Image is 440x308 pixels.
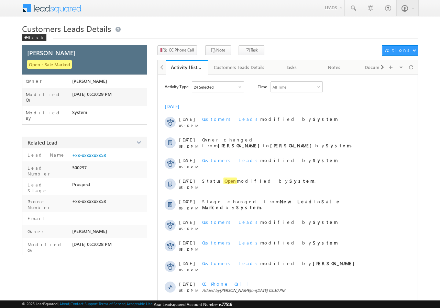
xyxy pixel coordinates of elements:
[258,81,267,92] span: Time
[165,103,187,110] div: [DATE]
[59,301,69,306] a: About
[319,63,350,71] div: Notes
[27,60,72,69] span: Open - Sale Marked
[72,91,112,97] span: [DATE] 05:10:29 PM
[214,63,264,71] div: Customers Leads Details
[218,142,263,148] strong: [PERSON_NAME]
[26,110,72,121] label: Modified By
[27,48,75,57] span: [PERSON_NAME]
[271,60,313,75] a: Tasks
[26,228,44,234] label: Owner
[179,165,200,169] span: 05:10 PM
[273,85,286,89] div: All Time
[179,260,195,266] span: [DATE]
[179,281,195,287] span: [DATE]
[289,178,315,184] strong: System
[256,288,285,293] span: [DATE] 05:10 PM
[26,182,69,193] label: Lead Stage
[202,157,260,163] span: Customers Leads
[202,137,352,148] span: Owner changed from to by .
[223,178,237,184] span: Open
[202,240,260,246] span: Customers Leads
[202,219,338,225] span: modified by
[220,288,251,293] span: [PERSON_NAME]
[22,301,232,307] span: © 2025 LeadSquared | | | | |
[157,45,197,55] button: CC Phone Call
[179,124,200,128] span: 05:10 PM
[126,301,153,306] a: Acceptable Use
[26,165,69,176] label: Lead Number
[202,240,338,246] span: modified by
[72,182,90,187] span: Prospect
[169,47,194,53] span: CC Phone Call
[22,34,46,41] div: Back
[326,142,351,148] strong: System
[202,260,358,266] span: modified by
[276,63,307,71] div: Tasks
[166,60,208,75] a: Activity History
[194,85,213,89] div: 24 Selected
[313,60,356,75] a: Notes
[26,198,69,210] label: Phone Number
[165,81,188,92] span: Activity Type
[179,268,200,272] span: 05:10 PM
[171,64,203,70] div: Activity History
[179,288,200,293] span: 05:10 PM
[72,198,106,204] span: +xx-xxxxxxxx58
[202,198,341,210] span: Stage changed from to by .
[179,240,195,246] span: [DATE]
[179,144,200,148] span: 05:10 PM
[26,78,42,84] label: Owner
[179,137,195,142] span: [DATE]
[356,60,398,75] a: Documents
[154,302,232,307] span: Your Leadsquared Account Number is
[313,240,338,246] strong: System
[270,142,315,148] strong: [PERSON_NAME]
[179,198,195,204] span: [DATE]
[179,178,195,184] span: [DATE]
[179,185,200,190] span: 05:10 PM
[202,219,260,225] span: Customers Leads
[72,228,107,234] span: [PERSON_NAME]
[179,227,200,231] span: 05:10 PM
[72,110,87,115] span: System
[202,178,316,184] span: Status modified by .
[208,60,271,75] a: Customers Leads Details
[179,157,195,163] span: [DATE]
[179,247,200,251] span: 05:10 PM
[239,45,264,55] button: Task
[72,78,107,84] span: [PERSON_NAME]
[179,206,200,210] span: 05:10 PM
[385,47,412,53] div: Actions
[26,92,72,103] label: Modified On
[382,45,418,56] button: Actions
[22,23,111,34] span: Customers Leads Details
[205,45,231,55] button: Note
[192,82,244,92] div: Owner Changed,Status Changed,Stage Changed,Source Changed,Notes & 19 more..
[202,116,260,122] span: Customers Leads
[313,260,358,266] strong: [PERSON_NAME]
[26,241,69,253] label: Modified On
[313,219,338,225] strong: System
[202,116,338,122] span: modified by
[72,241,112,247] span: [DATE] 05:10:28 PM
[70,301,98,306] a: Contact Support
[26,152,65,158] label: Lead Name
[72,152,106,158] a: +xx-xxxxxxxx58
[202,288,405,293] span: Added by on
[236,204,261,210] strong: System
[179,116,195,122] span: [DATE]
[202,157,338,163] span: modified by
[202,260,260,266] span: Customers Leads
[313,116,338,122] strong: System
[202,281,253,287] span: CC Phone Call
[313,157,338,163] strong: System
[202,198,341,210] strong: Sale Marked
[27,139,57,146] span: Related Lead
[222,302,232,307] span: 77516
[361,63,392,71] div: Documents
[280,198,314,204] strong: New Lead
[99,301,125,306] a: Terms of Service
